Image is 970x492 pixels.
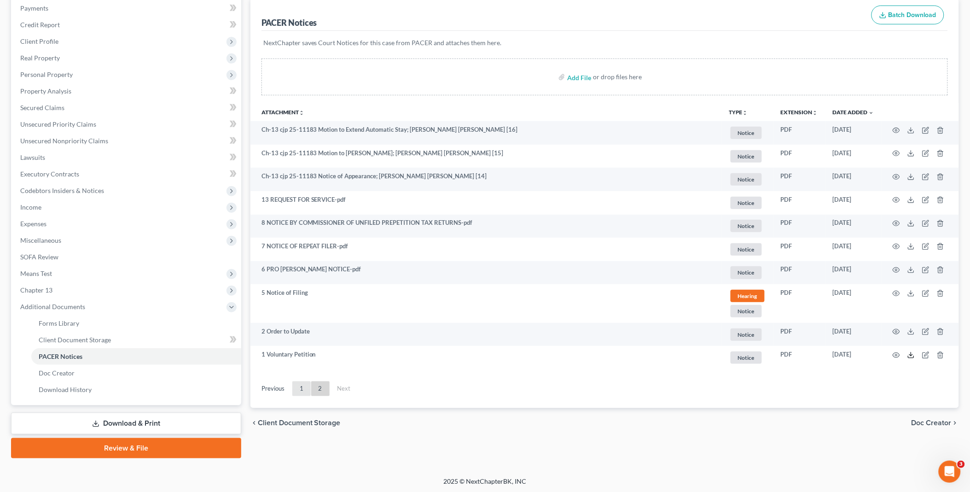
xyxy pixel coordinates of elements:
[13,100,241,116] a: Secured Claims
[20,203,41,211] span: Income
[813,110,818,116] i: unfold_more
[731,150,762,163] span: Notice
[825,261,882,285] td: [DATE]
[31,315,241,332] a: Forms Library
[731,290,765,302] span: Hearing
[20,137,108,145] span: Unsecured Nonpriority Claims
[729,350,766,365] a: Notice
[731,173,762,186] span: Notice
[250,419,341,427] button: chevron_left Client Document Storage
[871,6,944,25] button: Batch Download
[250,215,722,238] td: 8 NOTICE BY COMMISSIONER OF UNFILED PREPETITION TAX RETURNS-pdf
[250,168,722,191] td: Ch-13 cjp 25-11183 Notice of Appearance; [PERSON_NAME] [PERSON_NAME] [14]
[311,381,330,396] a: 2
[20,70,73,78] span: Personal Property
[743,110,748,116] i: unfold_more
[825,238,882,261] td: [DATE]
[250,284,722,323] td: 5 Notice of Filing
[20,170,79,178] span: Executory Contracts
[13,83,241,100] a: Property Analysis
[20,153,45,161] span: Lawsuits
[825,191,882,215] td: [DATE]
[20,286,52,294] span: Chapter 13
[13,116,241,133] a: Unsecured Priority Claims
[299,110,304,116] i: unfold_more
[31,365,241,381] a: Doc Creator
[292,381,311,396] a: 1
[13,133,241,149] a: Unsecured Nonpriority Claims
[250,191,722,215] td: 13 REQUEST FOR SERVICE-pdf
[825,284,882,323] td: [DATE]
[31,348,241,365] a: PACER Notices
[250,323,722,346] td: 2 Order to Update
[11,438,241,458] a: Review & File
[729,218,766,234] a: Notice
[20,253,58,261] span: SOFA Review
[958,461,965,468] span: 3
[250,238,722,261] td: 7 NOTICE OF REPEAT FILER-pdf
[39,369,75,377] span: Doc Creator
[261,17,317,28] div: PACER Notices
[31,332,241,348] a: Client Document Storage
[250,346,722,369] td: 1 Voluntary Petition
[729,195,766,211] a: Notice
[250,419,258,427] i: chevron_left
[773,168,825,191] td: PDF
[593,72,642,82] div: or drop files here
[729,265,766,280] a: Notice
[20,303,85,310] span: Additional Documents
[773,191,825,215] td: PDF
[729,149,766,164] a: Notice
[773,145,825,168] td: PDF
[20,187,104,194] span: Codebtors Insiders & Notices
[731,266,762,279] span: Notice
[20,54,60,62] span: Real Property
[39,336,111,344] span: Client Document Storage
[912,419,959,427] button: Doc Creator chevron_right
[729,172,766,187] a: Notice
[729,125,766,141] a: Notice
[825,346,882,369] td: [DATE]
[869,110,874,116] i: expand_more
[729,327,766,342] a: Notice
[250,145,722,168] td: Ch-13 cjp 25-11183 Motion to [PERSON_NAME]; [PERSON_NAME] [PERSON_NAME] [15]
[20,220,46,228] span: Expenses
[20,4,48,12] span: Payments
[781,109,818,116] a: Extensionunfold_more
[261,109,304,116] a: Attachmentunfold_more
[20,37,58,45] span: Client Profile
[20,87,71,95] span: Property Analysis
[11,413,241,434] a: Download & Print
[773,346,825,369] td: PDF
[250,121,722,145] td: Ch-13 cjp 25-11183 Motion to Extend Automatic Stay; [PERSON_NAME] [PERSON_NAME] [16]
[20,21,60,29] span: Credit Report
[13,249,241,265] a: SOFA Review
[731,305,762,317] span: Notice
[20,104,64,111] span: Secured Claims
[825,323,882,346] td: [DATE]
[729,242,766,257] a: Notice
[731,351,762,364] span: Notice
[912,419,952,427] span: Doc Creator
[825,168,882,191] td: [DATE]
[31,381,241,398] a: Download History
[20,120,96,128] span: Unsecured Priority Claims
[939,461,961,483] iframe: Intercom live chat
[952,419,959,427] i: chevron_right
[825,145,882,168] td: [DATE]
[731,243,762,256] span: Notice
[773,261,825,285] td: PDF
[773,215,825,238] td: PDF
[20,236,61,244] span: Miscellaneous
[20,269,52,277] span: Means Test
[773,121,825,145] td: PDF
[250,261,722,285] td: 6 PRO [PERSON_NAME] NOTICE-pdf
[13,17,241,33] a: Credit Report
[39,386,92,393] span: Download History
[825,121,882,145] td: [DATE]
[833,109,874,116] a: Date Added expand_more
[731,220,762,232] span: Notice
[39,319,79,327] span: Forms Library
[731,127,762,139] span: Notice
[254,381,292,396] a: Previous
